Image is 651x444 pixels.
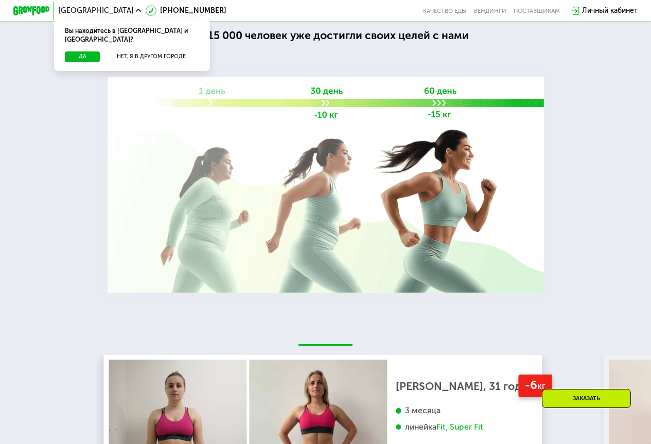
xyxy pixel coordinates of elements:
[474,7,506,14] a: Вендинги
[65,51,100,62] button: Да
[54,19,209,51] div: Вы находитесь в [GEOGRAPHIC_DATA] и [GEOGRAPHIC_DATA]?
[436,422,483,432] div: Fit, Super Fit
[146,5,226,16] a: [PHONE_NUMBER]
[173,27,477,44] div: Более 15 000 человек уже достигли своих целей с нами
[423,7,467,14] a: Качество еды
[542,389,631,408] div: Заказать
[396,382,529,390] div: [PERSON_NAME], 31 год
[59,7,133,14] span: [GEOGRAPHIC_DATA]
[582,5,638,16] div: Личный кабинет
[514,7,560,14] div: поставщикам
[396,422,529,432] div: линейка
[518,375,552,397] div: -6
[103,51,199,62] button: Нет, я в другом городе
[396,405,529,416] div: 3 месяца
[537,381,546,391] span: кг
